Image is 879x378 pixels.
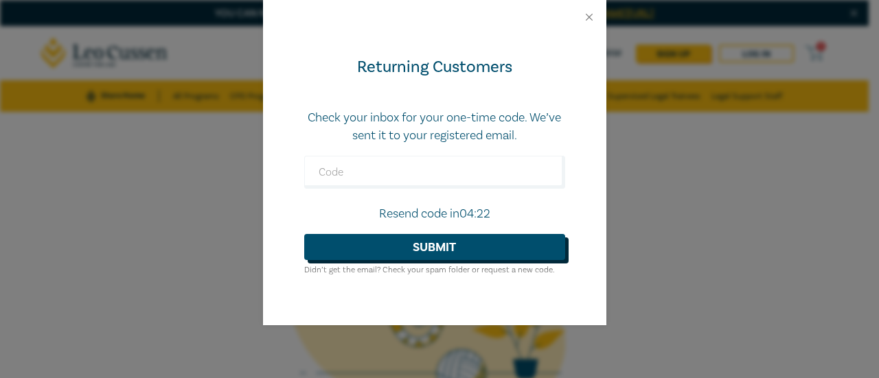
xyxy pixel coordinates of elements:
p: Resend code in 04:22 [304,205,565,223]
div: Returning Customers [304,56,565,78]
p: Check your inbox for your one-time code. We’ve sent it to your registered email. [304,109,565,145]
input: Code [304,156,565,189]
small: Didn’t get the email? Check your spam folder or request a new code. [304,265,555,275]
button: Submit [304,234,565,260]
button: Close [583,11,595,23]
